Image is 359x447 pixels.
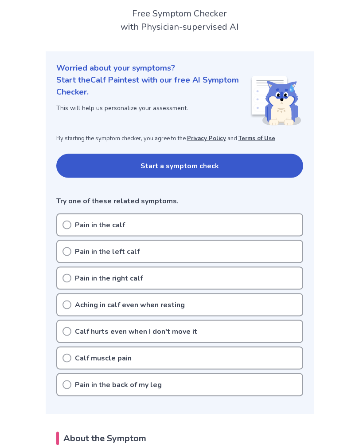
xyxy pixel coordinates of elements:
[75,353,132,364] p: Calf muscle pain
[56,154,303,178] button: Start a symptom check
[75,273,143,284] p: Pain in the right calf
[56,134,303,143] p: By starting the symptom checker, you agree to the and
[187,134,226,142] a: Privacy Policy
[75,246,140,257] p: Pain in the left calf
[46,7,314,34] h2: Free Symptom Checker with Physician-supervised AI
[56,62,303,74] p: Worried about your symptoms?
[250,76,301,126] img: Shiba
[56,103,250,113] p: This will help us personalize your assessment.
[75,326,197,337] p: Calf hurts even when I don't move it
[75,300,185,310] p: Aching in calf even when resting
[238,134,275,142] a: Terms of Use
[56,432,303,445] h2: About the Symptom
[56,196,303,206] p: Try one of these related symptoms.
[75,380,162,390] p: Pain in the back of my leg
[56,74,250,98] p: Start the Calf Pain test with our free AI Symptom Checker.
[75,220,125,230] p: Pain in the calf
